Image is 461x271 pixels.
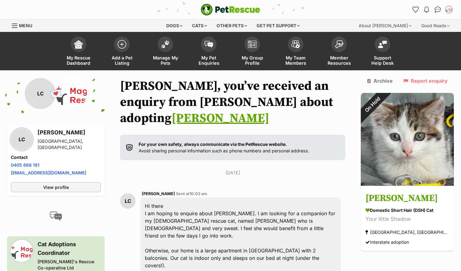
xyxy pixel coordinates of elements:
img: conversation-icon-4a6f8262b818ee0b60e3300018af0b2d0b884aa5de6e9bcb8d3d4eeb1a70a7c4.svg [50,212,62,221]
div: [GEOGRAPHIC_DATA], [GEOGRAPHIC_DATA] [38,138,101,151]
img: manage-my-pets-icon-02211641906a0b7f246fdf0571729dbe1e7629f14944591b6c1af311fb30b64b.svg [161,40,170,48]
a: View profile [11,182,101,192]
span: Menu [19,23,32,28]
div: LC [11,129,33,150]
div: Domestic Short Hair (DSH) Cat [365,207,449,214]
div: [PERSON_NAME]'s Rescue Co-operative Ltd [38,259,101,271]
span: View profile [43,184,69,190]
img: chat-41dd97257d64d25036548639549fe6c8038ab92f7586957e7f3b1b290dea8141.svg [435,7,441,13]
a: My Pet Enquiries [187,33,230,70]
img: notifications-46538b983faf8c2785f20acdc204bb7945ddae34d4c08c2a6579f10ce5e182be.svg [424,7,429,13]
a: Menu [12,20,37,31]
h3: Cat Adoptions Coordinator [38,240,101,257]
a: 0405 668 181 [11,162,39,168]
span: Add a Pet Listing [108,55,136,66]
a: Report enquiry [403,78,448,84]
a: Favourites [410,5,420,15]
a: My Group Profile [230,33,274,70]
p: [DATE] [120,169,345,176]
span: 💌 [49,87,63,100]
img: pet-enquiries-icon-7e3ad2cf08bfb03b45e93fb7055b45f3efa6380592205ae92323e6603595dc1f.svg [204,41,213,48]
img: add-pet-listing-icon-0afa8454b4691262ce3f59096e99ab1cd57d4a30225e0717b998d2c9b9846f56.svg [118,40,126,49]
h3: [PERSON_NAME] [365,192,449,206]
ul: Account quick links [410,5,454,15]
a: Manage My Pets [144,33,187,70]
div: Get pet support [252,20,304,32]
span: Member Resources [325,55,353,66]
div: About [PERSON_NAME] [354,20,416,32]
div: Cats [188,20,211,32]
span: 10:03 am [190,191,207,196]
a: [PERSON_NAME] Domestic Short Hair (DSH) Cat Your little Shadow [GEOGRAPHIC_DATA], [GEOGRAPHIC_DAT... [361,187,454,251]
a: Conversations [433,5,443,15]
a: My Team Members [274,33,317,70]
div: [GEOGRAPHIC_DATA], [GEOGRAPHIC_DATA] [365,228,449,237]
img: help-desk-icon-fdf02630f3aa405de69fd3d07c3f3aa587a6932b1a1747fa1d2bba05be0121f9.svg [378,41,387,48]
div: LC [120,193,136,209]
span: My Pet Enquiries [195,55,223,66]
img: dashboard-icon-eb2f2d2d3e046f16d808141f083e7271f6b2e854fb5c12c21221c1fb7104beca.svg [74,40,83,49]
img: member-resources-icon-8e73f808a243e03378d46382f2149f9095a855e16c252ad45f914b54edf8863c.svg [335,40,343,48]
div: Interstate adoption [365,238,409,247]
span: My Team Members [282,55,310,66]
img: group-profile-icon-3fa3cf56718a62981997c0bc7e787c4b2cf8bcc04b72c1350f741eb67cf2f40e.svg [248,41,257,48]
button: Notifications [422,5,432,15]
div: Your little Shadow [365,215,449,224]
img: Laura Chao profile pic [446,7,452,13]
div: LC [25,78,56,109]
p: Avoid sharing personal information such as phone numbers and personal address. [139,141,309,154]
a: My Rescue Dashboard [57,33,100,70]
img: Leila [361,93,454,186]
a: Support Help Desk [361,33,404,70]
button: My account [444,5,454,15]
div: Dogs [162,20,187,32]
div: On Hold [352,85,392,125]
a: Member Resources [317,33,361,70]
a: [EMAIL_ADDRESS][DOMAIN_NAME] [11,170,86,175]
a: [PERSON_NAME] [172,111,269,126]
a: Add a Pet Listing [100,33,144,70]
img: Maggie's Rescue Co-operative Ltd profile pic [56,78,87,109]
img: team-members-icon-5396bd8760b3fe7c0b43da4ab00e1e3bb1a5d9ba89233759b79545d2d3fc5d0d.svg [291,40,300,48]
a: PetRescue [201,4,260,15]
span: My Group Profile [238,55,266,66]
span: Manage My Pets [151,55,179,66]
span: Sent at [176,191,207,196]
a: Archive [367,78,393,84]
h4: Contact [11,154,101,160]
strong: For your own safety, always communicate via the PetRescue website. [139,142,287,147]
div: Good Reads [417,20,454,32]
img: Maggie's Rescue Co-operative Ltd profile pic [11,240,33,262]
img: logo-e224e6f780fb5917bec1dbf3a21bbac754714ae5b6737aabdf751b685950b380.svg [201,4,260,15]
span: My Rescue Dashboard [65,55,92,66]
div: Other pets [212,20,251,32]
h3: [PERSON_NAME] [38,128,101,137]
a: On Hold [361,181,454,187]
span: Support Help Desk [369,55,396,66]
h1: [PERSON_NAME], you’ve received an enquiry from [PERSON_NAME] about adopting [120,78,345,126]
span: [PERSON_NAME] [142,191,175,196]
